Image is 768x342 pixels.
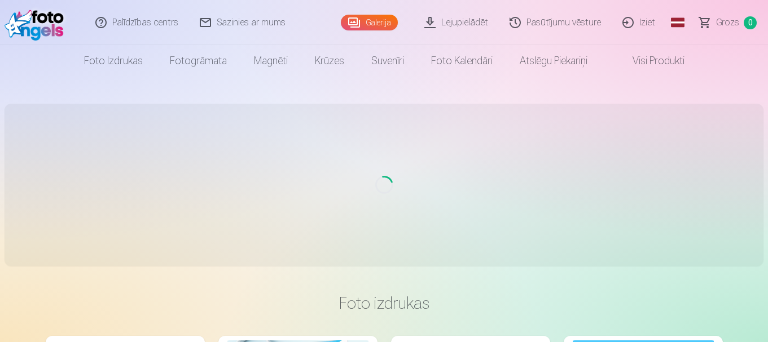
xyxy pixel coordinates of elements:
[341,15,398,30] a: Galerija
[358,45,418,77] a: Suvenīri
[240,45,301,77] a: Magnēti
[418,45,506,77] a: Foto kalendāri
[156,45,240,77] a: Fotogrāmata
[71,45,156,77] a: Foto izdrukas
[301,45,358,77] a: Krūzes
[744,16,757,29] span: 0
[601,45,698,77] a: Visi produkti
[55,293,714,313] h3: Foto izdrukas
[5,5,69,41] img: /fa1
[716,16,739,29] span: Grozs
[506,45,601,77] a: Atslēgu piekariņi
